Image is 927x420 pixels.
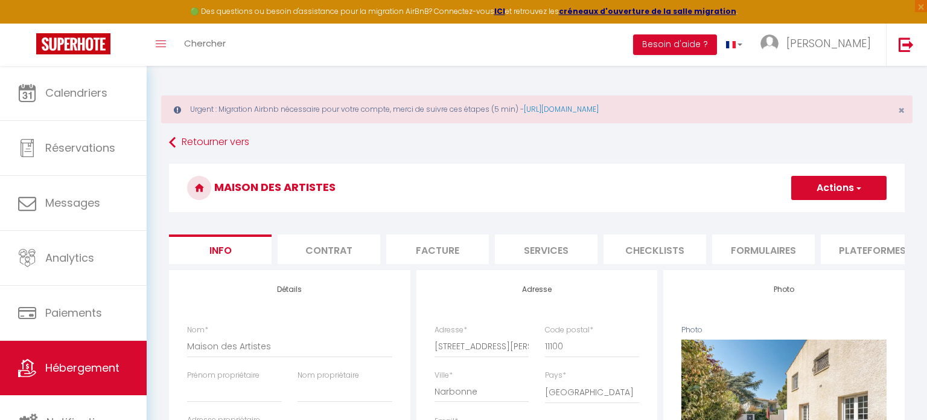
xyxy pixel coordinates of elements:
[899,37,914,52] img: logout
[435,285,640,294] h4: Adresse
[45,305,102,320] span: Paiements
[633,34,717,55] button: Besoin d'aide ?
[791,176,887,200] button: Actions
[187,325,208,336] label: Nom
[45,360,119,375] span: Hébergement
[187,285,392,294] h4: Détails
[184,37,226,50] span: Chercher
[559,6,736,16] a: créneaux d'ouverture de la salle migration
[169,164,905,212] h3: Maison des Artistes
[175,24,235,66] a: Chercher
[10,5,46,41] button: Ouvrir le widget de chat LiveChat
[524,104,599,114] a: [URL][DOMAIN_NAME]
[751,24,886,66] a: ... [PERSON_NAME]
[495,234,597,264] li: Services
[786,36,871,51] span: [PERSON_NAME]
[169,234,272,264] li: Info
[45,195,100,210] span: Messages
[45,85,107,100] span: Calendriers
[760,34,779,53] img: ...
[545,325,593,336] label: Code postal
[34,2,49,16] div: Notification de nouveau message
[161,95,913,123] div: Urgent : Migration Airbnb nécessaire pour votre compte, merci de suivre ces étapes (5 min) -
[712,234,815,264] li: Formulaires
[681,285,887,294] h4: Photo
[821,234,923,264] li: Plateformes
[494,6,505,16] a: ICI
[278,234,380,264] li: Contrat
[45,140,115,155] span: Réservations
[898,105,905,116] button: Close
[898,103,905,118] span: ×
[298,370,359,381] label: Nom propriétaire
[36,33,110,54] img: Super Booking
[45,250,94,265] span: Analytics
[386,234,489,264] li: Facture
[187,370,260,381] label: Prénom propriétaire
[435,370,453,381] label: Ville
[545,370,566,381] label: Pays
[435,325,467,336] label: Adresse
[169,132,905,153] a: Retourner vers
[604,234,706,264] li: Checklists
[681,325,702,336] label: Photo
